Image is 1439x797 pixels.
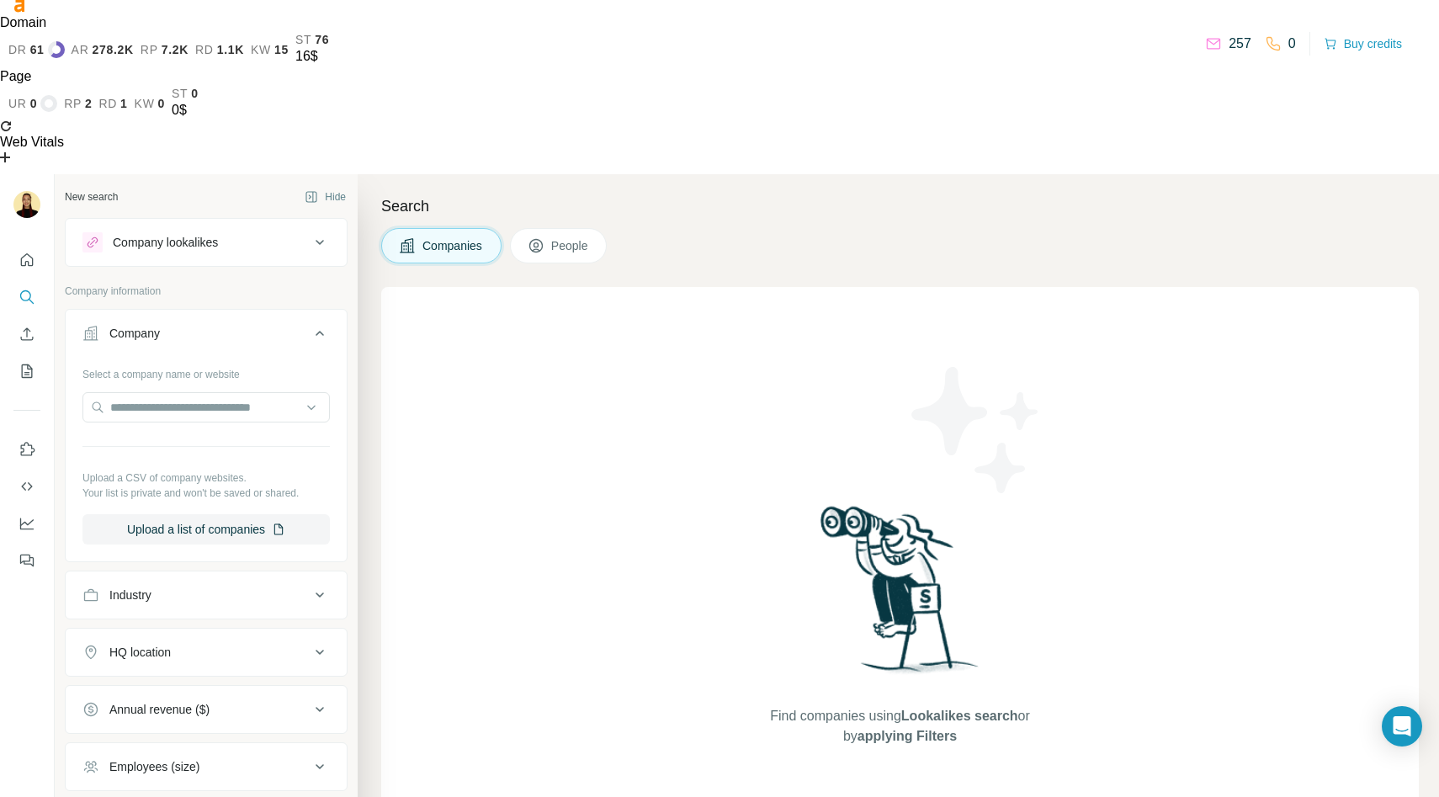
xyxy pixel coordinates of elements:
button: Search [13,282,40,312]
p: Upload a CSV of company websites. [82,470,330,486]
div: Employees (size) [109,758,199,775]
a: dr61 [8,41,65,58]
div: Company [109,325,160,342]
div: Company lookalikes [113,234,218,251]
button: Buy credits [1324,32,1402,56]
p: Your list is private and won't be saved or shared. [82,486,330,501]
span: rd [98,97,117,110]
span: 15 [274,43,289,56]
span: 0 [191,87,199,100]
div: 16$ [295,46,329,66]
a: kw15 [251,43,289,56]
a: rd1 [98,97,127,110]
p: 0 [1288,34,1296,54]
a: rp2 [64,97,92,110]
span: 0 [30,97,38,110]
button: My lists [13,356,40,386]
button: Company lookalikes [66,222,347,263]
span: 1.1K [217,43,244,56]
span: st [172,87,188,100]
img: Avatar [13,191,40,218]
span: 2 [85,97,93,110]
span: 1 [120,97,128,110]
div: Select a company name or website [82,360,330,382]
span: 61 [30,43,45,56]
span: rd [195,43,214,56]
span: rp [141,43,158,56]
span: st [295,33,311,46]
button: Industry [66,575,347,615]
span: Lookalikes search [901,709,1018,723]
a: rp7.2K [141,43,189,56]
span: 278.2K [92,43,133,56]
span: applying Filters [858,729,957,743]
span: kw [135,97,155,110]
button: Enrich CSV [13,319,40,349]
img: Surfe Illustration - Woman searching with binoculars [813,502,988,689]
span: Find companies using or by [765,706,1034,747]
button: Annual revenue ($) [66,689,347,730]
a: kw0 [135,97,165,110]
a: rd1.1K [195,43,244,56]
button: Quick start [13,245,40,275]
button: Company [66,313,347,360]
span: ar [72,43,89,56]
div: HQ location [109,644,171,661]
div: New search [65,189,118,205]
a: ar278.2K [72,43,134,56]
a: st0 [172,87,199,100]
div: 0$ [172,100,199,120]
button: Use Surfe API [13,471,40,502]
span: rp [64,97,82,110]
span: dr [8,43,27,56]
p: Company information [65,284,348,299]
span: People [551,237,590,254]
button: Feedback [13,545,40,576]
span: 7.2K [162,43,189,56]
button: Hide [293,184,358,210]
span: ur [8,97,27,110]
span: 76 [315,33,329,46]
img: Surfe Illustration - Stars [900,354,1052,506]
div: Annual revenue ($) [109,701,210,718]
button: Dashboard [13,508,40,539]
div: Industry [109,587,151,603]
button: HQ location [66,632,347,672]
span: Companies [422,237,484,254]
button: Employees (size) [66,747,347,787]
span: 0 [158,97,166,110]
div: Open Intercom Messenger [1382,706,1422,747]
a: st76 [295,33,329,46]
button: Upload a list of companies [82,514,330,545]
p: 257 [1229,34,1251,54]
a: ur0 [8,95,57,112]
h4: Search [381,194,1419,218]
button: Use Surfe on LinkedIn [13,434,40,465]
span: kw [251,43,271,56]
